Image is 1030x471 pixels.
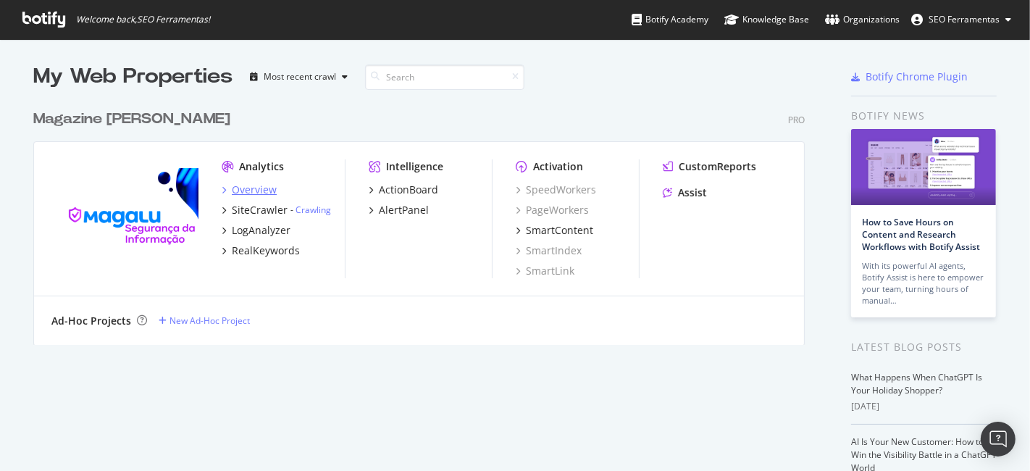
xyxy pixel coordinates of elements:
[516,183,596,197] a: SpeedWorkers
[379,203,429,217] div: AlertPanel
[851,70,968,84] a: Botify Chrome Plugin
[929,13,1000,25] span: SEO Ferramentas
[851,129,996,205] img: How to Save Hours on Content and Research Workflows with Botify Assist
[222,203,331,217] a: SiteCrawler- Crawling
[851,371,982,396] a: What Happens When ChatGPT Is Your Holiday Shopper?
[232,243,300,258] div: RealKeywords
[386,159,443,174] div: Intelligence
[862,260,985,307] div: With its powerful AI agents, Botify Assist is here to empower your team, turning hours of manual…
[239,159,284,174] div: Analytics
[516,223,593,238] a: SmartContent
[851,400,997,413] div: [DATE]
[232,183,277,197] div: Overview
[678,186,707,200] div: Assist
[533,159,583,174] div: Activation
[369,203,429,217] a: AlertPanel
[900,8,1023,31] button: SEO Ferramentas
[526,223,593,238] div: SmartContent
[222,183,277,197] a: Overview
[866,70,968,84] div: Botify Chrome Plugin
[862,216,980,253] a: How to Save Hours on Content and Research Workflows with Botify Assist
[663,186,707,200] a: Assist
[365,64,524,90] input: Search
[724,12,809,27] div: Knowledge Base
[222,223,290,238] a: LogAnalyzer
[296,204,331,216] a: Crawling
[516,203,589,217] a: PageWorkers
[51,159,198,277] img: magazineluiza.com.br
[290,204,331,216] div: -
[516,243,582,258] a: SmartIndex
[679,159,756,174] div: CustomReports
[33,91,816,345] div: grid
[981,422,1016,457] div: Open Intercom Messenger
[33,109,236,130] a: Magazine [PERSON_NAME]
[33,62,233,91] div: My Web Properties
[851,108,997,124] div: Botify news
[222,243,300,258] a: RealKeywords
[159,314,250,327] a: New Ad-Hoc Project
[264,72,336,81] div: Most recent crawl
[379,183,438,197] div: ActionBoard
[516,264,574,278] a: SmartLink
[76,14,210,25] span: Welcome back, SEO Ferramentas !
[788,114,805,126] div: Pro
[232,223,290,238] div: LogAnalyzer
[244,65,353,88] button: Most recent crawl
[369,183,438,197] a: ActionBoard
[33,109,230,130] div: Magazine [PERSON_NAME]
[825,12,900,27] div: Organizations
[663,159,756,174] a: CustomReports
[632,12,708,27] div: Botify Academy
[169,314,250,327] div: New Ad-Hoc Project
[51,314,131,328] div: Ad-Hoc Projects
[851,339,997,355] div: Latest Blog Posts
[232,203,288,217] div: SiteCrawler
